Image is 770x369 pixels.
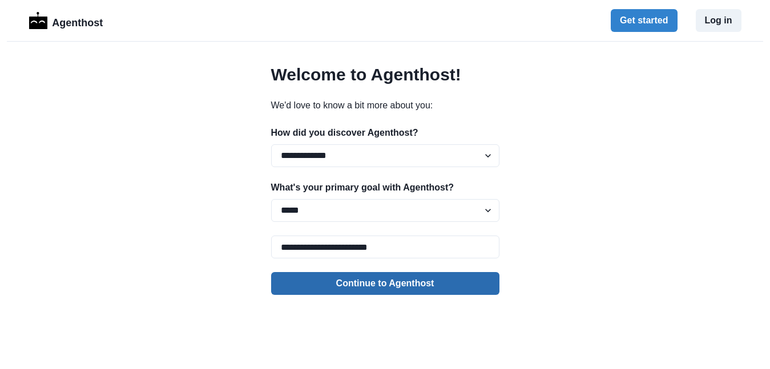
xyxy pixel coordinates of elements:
a: LogoAgenthost [29,11,103,31]
p: We'd love to know a bit more about you: [271,99,499,112]
p: How did you discover Agenthost? [271,126,499,140]
button: Log in [696,9,741,32]
p: Agenthost [52,11,103,31]
h2: Welcome to Agenthost! [271,64,499,85]
button: Continue to Agenthost [271,272,499,295]
button: Get started [611,9,677,32]
p: What's your primary goal with Agenthost? [271,181,499,194]
img: Logo [29,12,48,29]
